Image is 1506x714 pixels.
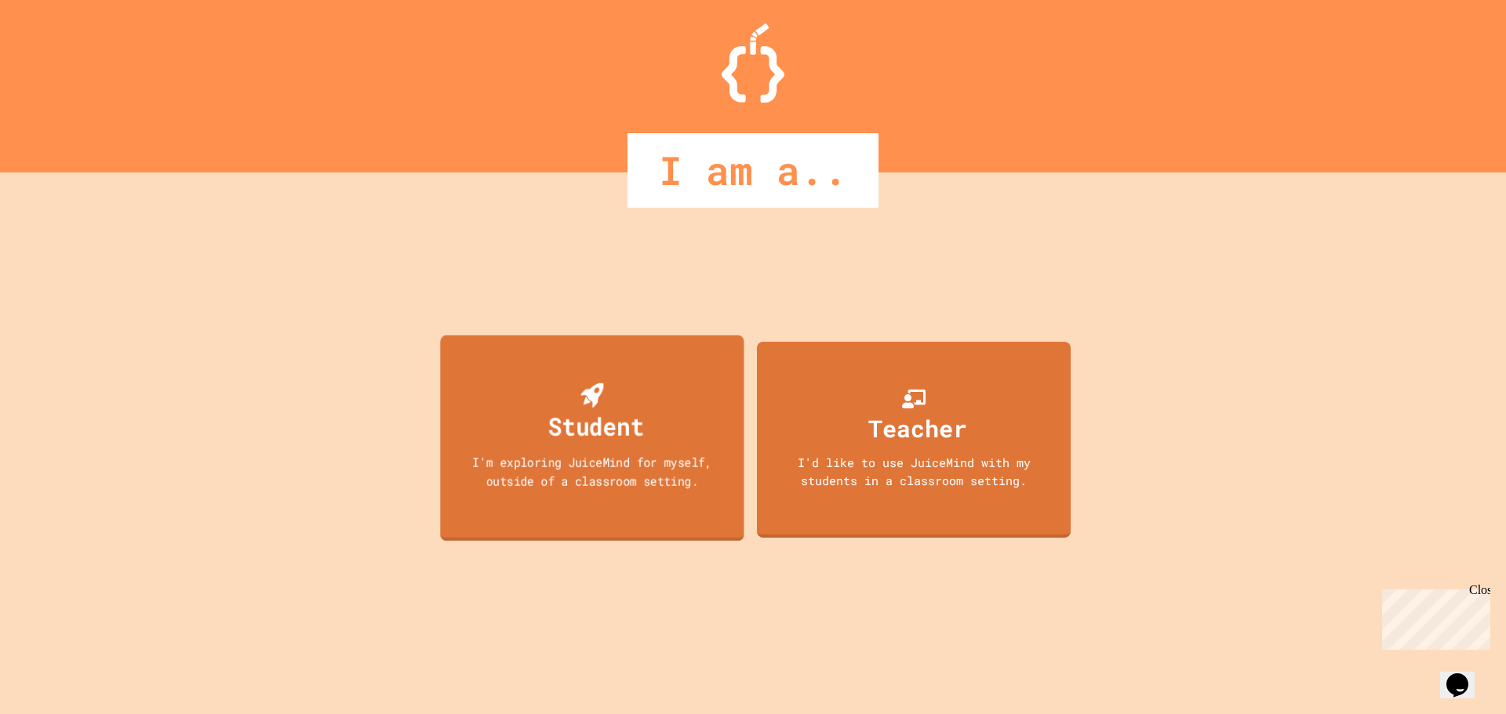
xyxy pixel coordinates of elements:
[456,452,729,489] div: I'm exploring JuiceMind for myself, outside of a classroom setting.
[868,411,967,446] div: Teacher
[722,24,784,103] img: Logo.svg
[6,6,108,100] div: Chat with us now!Close
[548,408,644,444] div: Student
[1376,583,1490,650] iframe: chat widget
[1440,651,1490,698] iframe: chat widget
[627,133,878,208] div: I am a..
[773,454,1055,489] div: I'd like to use JuiceMind with my students in a classroom setting.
